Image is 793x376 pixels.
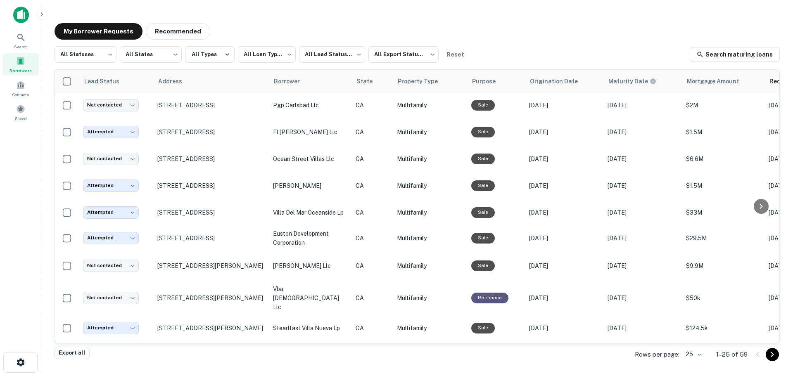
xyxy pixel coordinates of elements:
p: CA [356,234,389,243]
p: Multifamily [397,154,463,163]
span: Address [158,76,193,86]
div: Sale [471,180,495,191]
p: Multifamily [397,234,463,243]
p: [PERSON_NAME] llc [273,261,347,270]
p: CA [356,101,389,110]
p: $124.5k [686,324,760,333]
button: Recommended [146,23,210,40]
div: Sale [471,260,495,271]
p: [STREET_ADDRESS] [157,182,265,189]
p: [STREET_ADDRESS] [157,209,265,216]
div: Not contacted [83,99,139,111]
div: Sale [471,127,495,137]
div: 25 [683,348,703,360]
p: CA [356,208,389,217]
th: Maturity dates displayed may be estimated. Please contact the lender for the most accurate maturi... [603,70,682,93]
p: [DATE] [608,154,678,163]
div: All Loan Types [238,44,296,65]
span: State [356,76,383,86]
div: Not contacted [83,260,139,272]
p: [DATE] [529,128,599,137]
th: Address [153,70,269,93]
p: pgp carlsbad llc [273,101,347,110]
p: [DATE] [529,208,599,217]
p: [STREET_ADDRESS][PERSON_NAME] [157,294,265,302]
p: [DATE] [529,261,599,270]
p: Multifamily [397,128,463,137]
button: My Borrower Requests [55,23,142,40]
p: villa del mar oceanside lp [273,208,347,217]
p: [DATE] [529,234,599,243]
span: Mortgage Amount [687,76,750,86]
p: [STREET_ADDRESS] [157,234,265,242]
p: [DATE] [608,324,678,333]
div: Not contacted [83,292,139,304]
button: All Types [185,46,235,63]
div: Attempted [83,206,139,218]
div: Attempted [83,232,139,244]
iframe: Chat Widget [752,310,793,350]
p: [DATE] [529,324,599,333]
th: State [351,70,393,93]
div: Sale [471,233,495,243]
th: Purpose [467,70,525,93]
p: [DATE] [529,293,599,303]
span: Purpose [472,76,506,86]
div: All Export Statuses [368,44,439,65]
p: [DATE] [529,181,599,190]
p: [DATE] [608,261,678,270]
p: el [PERSON_NAME] llc [273,128,347,137]
img: capitalize-icon.png [13,7,29,23]
p: [DATE] [529,154,599,163]
p: [STREET_ADDRESS] [157,128,265,136]
p: [DATE] [608,234,678,243]
span: Lead Status [84,76,130,86]
div: All Lead Statuses [299,44,365,65]
p: CA [356,181,389,190]
span: Borrowers [9,67,32,74]
span: Maturity dates displayed may be estimated. Please contact the lender for the most accurate maturi... [608,77,667,86]
p: [DATE] [608,293,678,303]
div: This loan purpose was for refinancing [471,293,508,303]
button: Export all [55,347,90,359]
button: Reset [442,46,468,63]
p: $33M [686,208,760,217]
p: $29.5M [686,234,760,243]
div: Not contacted [83,153,139,165]
p: [PERSON_NAME] [273,181,347,190]
p: $1.5M [686,181,760,190]
p: [DATE] [608,208,678,217]
span: Contacts [12,91,29,98]
a: Borrowers [2,53,39,76]
p: $1.5M [686,128,760,137]
p: [STREET_ADDRESS][PERSON_NAME] [157,324,265,332]
p: Multifamily [397,261,463,270]
span: Saved [15,115,27,122]
p: Multifamily [397,101,463,110]
div: Attempted [83,126,139,138]
div: Sale [471,154,495,164]
div: Contacts [2,77,39,99]
div: Sale [471,207,495,218]
span: Search [14,43,28,50]
th: Borrower [269,70,351,93]
a: Saved [2,101,39,123]
p: vba [DEMOGRAPHIC_DATA] llc [273,284,347,312]
p: [DATE] [608,128,678,137]
p: [STREET_ADDRESS] [157,155,265,163]
p: Rows per page: [635,350,679,359]
p: Multifamily [397,293,463,303]
p: [STREET_ADDRESS] [157,102,265,109]
div: Sale [471,100,495,110]
button: Go to next page [766,348,779,361]
p: [STREET_ADDRESS][PERSON_NAME] [157,262,265,270]
h6: Maturity Date [608,77,648,86]
p: $9.9M [686,261,760,270]
p: steadfast villa nueva lp [273,324,347,333]
div: Attempted [83,322,139,334]
p: [DATE] [608,101,678,110]
a: Search [2,29,39,52]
